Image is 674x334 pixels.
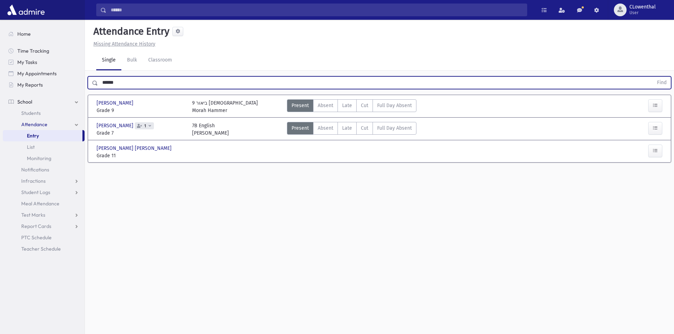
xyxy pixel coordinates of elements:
[17,99,32,105] span: School
[3,96,85,107] a: School
[192,99,258,114] div: 9 ביאור [DEMOGRAPHIC_DATA] Morah Hammer
[21,212,45,218] span: Test Marks
[3,119,85,130] a: Attendance
[192,122,229,137] div: 7B English [PERSON_NAME]
[3,232,85,243] a: PTC Schedule
[97,152,185,159] span: Grade 11
[96,51,121,70] a: Single
[653,77,671,89] button: Find
[17,82,43,88] span: My Reports
[377,124,412,132] span: Full Day Absent
[3,68,85,79] a: My Appointments
[3,79,85,90] a: My Reports
[97,129,185,137] span: Grade 7
[143,51,178,70] a: Classroom
[3,209,85,221] a: Test Marks
[377,102,412,109] span: Full Day Absent
[93,41,155,47] u: Missing Attendance History
[3,175,85,187] a: Infractions
[287,99,416,114] div: AttTypes
[17,59,37,65] span: My Tasks
[361,124,368,132] span: Cut
[27,155,51,162] span: Monitoring
[21,246,61,252] span: Teacher Schedule
[91,25,169,37] h5: Attendance Entry
[21,200,59,207] span: Meal Attendance
[342,124,352,132] span: Late
[3,153,85,164] a: Monitoring
[6,3,46,17] img: AdmirePro
[318,102,333,109] span: Absent
[3,130,82,141] a: Entry
[97,99,135,107] span: [PERSON_NAME]
[97,122,135,129] span: [PERSON_NAME]
[3,187,85,198] a: Student Logs
[27,133,39,139] span: Entry
[21,234,52,241] span: PTC Schedule
[21,110,41,116] span: Students
[143,124,148,128] span: 1
[287,122,416,137] div: AttTypes
[3,45,85,57] a: Time Tracking
[3,198,85,209] a: Meal Attendance
[3,107,85,119] a: Students
[292,102,309,109] span: Present
[21,178,46,184] span: Infractions
[629,4,656,10] span: CLowenthal
[17,48,49,54] span: Time Tracking
[629,10,656,16] span: User
[91,41,155,47] a: Missing Attendance History
[17,70,57,77] span: My Appointments
[21,223,51,229] span: Report Cards
[3,164,85,175] a: Notifications
[21,166,49,173] span: Notifications
[106,4,527,16] input: Search
[97,145,173,152] span: [PERSON_NAME] [PERSON_NAME]
[17,31,31,37] span: Home
[121,51,143,70] a: Bulk
[21,121,47,128] span: Attendance
[3,28,85,40] a: Home
[97,107,185,114] span: Grade 9
[3,141,85,153] a: List
[361,102,368,109] span: Cut
[3,57,85,68] a: My Tasks
[3,221,85,232] a: Report Cards
[21,189,50,195] span: Student Logs
[292,124,309,132] span: Present
[342,102,352,109] span: Late
[27,144,35,150] span: List
[318,124,333,132] span: Absent
[3,243,85,254] a: Teacher Schedule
